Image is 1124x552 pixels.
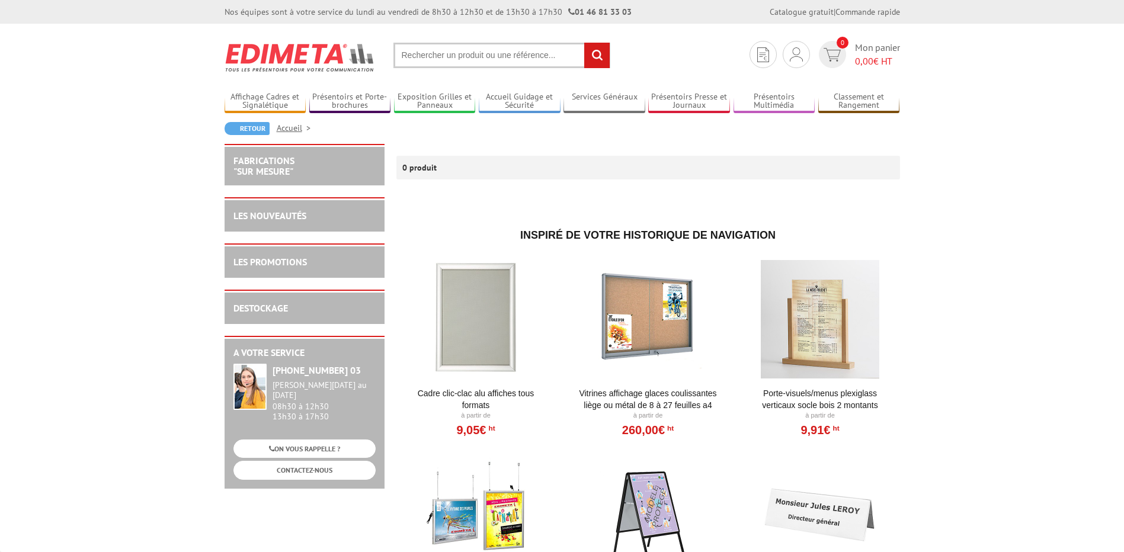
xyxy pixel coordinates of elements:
[734,92,815,111] a: Présentoirs Multimédia
[486,424,495,432] sup: HT
[394,92,476,111] a: Exposition Grilles et Panneaux
[233,155,294,177] a: FABRICATIONS"Sur Mesure"
[563,92,645,111] a: Services Généraux
[770,6,900,18] div: |
[757,47,769,62] img: devis rapide
[790,47,803,62] img: devis rapide
[816,41,900,68] a: devis rapide 0 Mon panier 0,00€ HT
[830,424,839,432] sup: HT
[402,156,447,179] p: 0 produit
[824,48,841,62] img: devis rapide
[835,7,900,17] a: Commande rapide
[770,7,834,17] a: Catalogue gratuit
[233,348,376,358] h2: A votre service
[747,387,894,411] a: Porte-Visuels/Menus Plexiglass Verticaux Socle Bois 2 Montants
[575,411,721,421] p: À partir de
[309,92,391,111] a: Présentoirs et Porte-brochures
[393,43,610,68] input: Rechercher un produit ou une référence...
[855,54,900,68] span: € HT
[855,41,900,68] span: Mon panier
[233,364,267,410] img: widget-service.jpg
[456,426,495,434] a: 9,05€HT
[568,7,632,17] strong: 01 46 81 33 03
[225,6,632,18] div: Nos équipes sont à votre service du lundi au vendredi de 8h30 à 12h30 et de 13h30 à 17h30
[800,426,839,434] a: 9,91€HT
[622,426,674,434] a: 260,00€HT
[818,92,900,111] a: Classement et Rangement
[233,302,288,314] a: DESTOCKAGE
[648,92,730,111] a: Présentoirs Presse et Journaux
[225,122,270,135] a: Retour
[273,380,376,421] div: 08h30 à 12h30 13h30 à 17h30
[665,424,674,432] sup: HT
[233,256,307,268] a: LES PROMOTIONS
[837,37,848,49] span: 0
[403,387,549,411] a: Cadre Clic-Clac Alu affiches tous formats
[747,411,894,421] p: À partir de
[273,364,361,376] strong: [PHONE_NUMBER] 03
[225,92,306,111] a: Affichage Cadres et Signalétique
[479,92,561,111] a: Accueil Guidage et Sécurité
[225,36,376,79] img: Edimeta
[403,411,549,421] p: À partir de
[273,380,376,400] div: [PERSON_NAME][DATE] au [DATE]
[520,229,776,241] span: Inspiré de votre historique de navigation
[855,55,873,67] span: 0,00
[277,123,315,133] a: Accueil
[233,439,376,458] a: ON VOUS RAPPELLE ?
[233,461,376,479] a: CONTACTEZ-NOUS
[584,43,610,68] input: rechercher
[575,387,721,411] a: Vitrines affichage glaces coulissantes liège ou métal de 8 à 27 feuilles A4
[233,210,306,222] a: LES NOUVEAUTÉS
